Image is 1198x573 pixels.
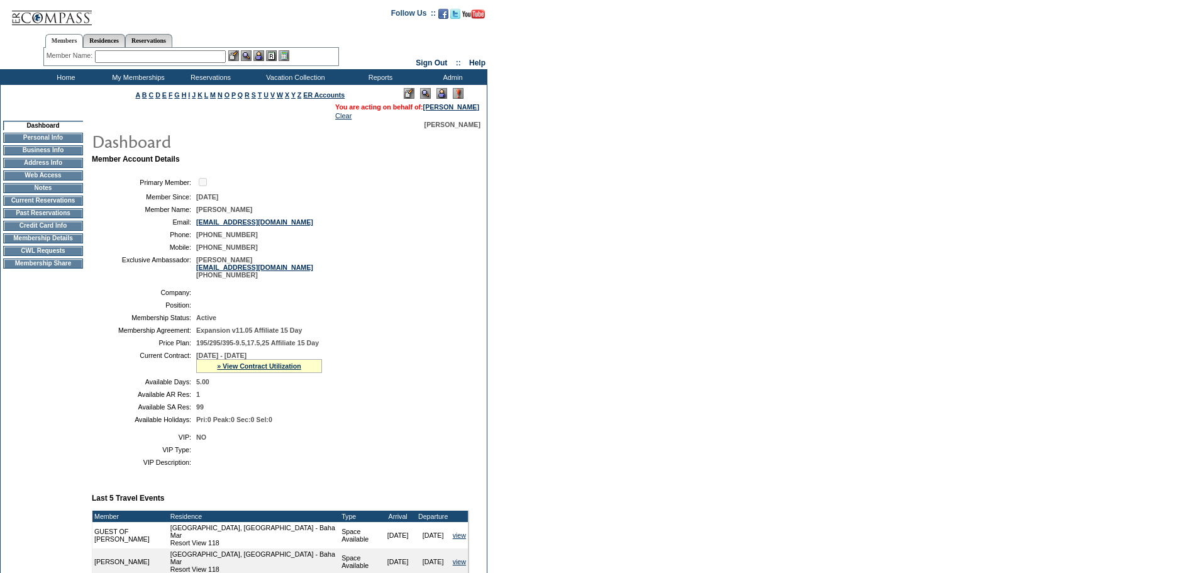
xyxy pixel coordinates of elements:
img: b_edit.gif [228,50,239,61]
a: I [188,91,190,99]
td: Available Days: [97,378,191,386]
td: Member Since: [97,193,191,201]
span: 195/295/395-9.5,17.5,25 Affiliate 15 Day [196,339,319,347]
img: Follow us on Twitter [450,9,460,19]
span: 1 [196,391,200,398]
a: Help [469,58,485,67]
a: T [258,91,262,99]
td: Business Info [3,145,83,155]
td: Mobile: [97,243,191,251]
img: pgTtlDashboard.gif [91,128,343,153]
a: Reservations [125,34,172,47]
a: J [192,91,196,99]
span: [PHONE_NUMBER] [196,243,258,251]
a: S [252,91,256,99]
a: Y [291,91,296,99]
span: [PERSON_NAME] [196,206,252,213]
a: K [197,91,202,99]
td: Available SA Res: [97,403,191,411]
td: Membership Status: [97,314,191,321]
img: Reservations [266,50,277,61]
a: » View Contract Utilization [217,362,301,370]
td: GUEST OF [PERSON_NAME] [92,522,169,548]
a: Q [238,91,243,99]
div: Member Name: [47,50,95,61]
td: [DATE] [416,522,451,548]
span: Expansion v11.05 Affiliate 15 Day [196,326,302,334]
a: Become our fan on Facebook [438,13,448,20]
span: 99 [196,403,204,411]
td: Available Holidays: [97,416,191,423]
a: L [204,91,208,99]
a: X [285,91,289,99]
td: Arrival [380,511,416,522]
a: E [162,91,167,99]
td: Email: [97,218,191,226]
span: NO [196,433,206,441]
a: view [453,558,466,565]
td: CWL Requests [3,246,83,256]
td: Departure [416,511,451,522]
a: Residences [83,34,125,47]
a: [PERSON_NAME] [423,103,479,111]
img: Edit Mode [404,88,414,99]
td: Exclusive Ambassador: [97,256,191,279]
span: [PERSON_NAME] [PHONE_NUMBER] [196,256,313,279]
span: [PHONE_NUMBER] [196,231,258,238]
a: Subscribe to our YouTube Channel [462,13,485,20]
td: Personal Info [3,133,83,143]
td: Primary Member: [97,176,191,188]
a: Z [297,91,302,99]
span: [DATE] [196,193,218,201]
b: Last 5 Travel Events [92,494,164,503]
td: Membership Agreement: [97,326,191,334]
a: [EMAIL_ADDRESS][DOMAIN_NAME] [196,218,313,226]
a: W [277,91,283,99]
a: Follow us on Twitter [450,13,460,20]
a: N [218,91,223,99]
span: [PERSON_NAME] [424,121,480,128]
span: 5.00 [196,378,209,386]
td: Dashboard [3,121,83,130]
a: Sign Out [416,58,447,67]
td: VIP Type: [97,446,191,453]
span: :: [456,58,461,67]
td: Notes [3,183,83,193]
td: [GEOGRAPHIC_DATA], [GEOGRAPHIC_DATA] - Baha Mar Resort View 118 [169,522,340,548]
td: Membership Share [3,259,83,269]
td: Current Reservations [3,196,83,206]
b: Member Account Details [92,155,180,164]
a: Members [45,34,84,48]
a: B [142,91,147,99]
img: Impersonate [253,50,264,61]
img: Become our fan on Facebook [438,9,448,19]
a: G [174,91,179,99]
a: D [155,91,160,99]
a: V [270,91,275,99]
a: ER Accounts [303,91,345,99]
td: Member [92,511,169,522]
td: Vacation Collection [245,69,343,85]
a: Clear [335,112,352,120]
td: Available AR Res: [97,391,191,398]
td: Member Name: [97,206,191,213]
td: Type [340,511,380,522]
span: You are acting on behalf of: [335,103,479,111]
td: Membership Details [3,233,83,243]
span: [DATE] - [DATE] [196,352,247,359]
td: My Memberships [101,69,173,85]
img: Log Concern/Member Elevation [453,88,463,99]
a: M [210,91,216,99]
a: A [136,91,140,99]
span: Pri:0 Peak:0 Sec:0 Sel:0 [196,416,272,423]
td: Company: [97,289,191,296]
img: b_calculator.gif [279,50,289,61]
img: Impersonate [436,88,447,99]
img: View [241,50,252,61]
img: Subscribe to our YouTube Channel [462,9,485,19]
a: P [231,91,236,99]
td: Address Info [3,158,83,168]
td: Home [28,69,101,85]
td: VIP: [97,433,191,441]
td: Residence [169,511,340,522]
